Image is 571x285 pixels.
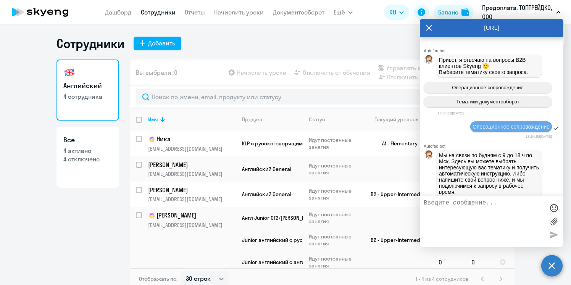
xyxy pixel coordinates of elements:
[439,152,540,195] span: Мы на связи по будням с 9 до 18 ч по Мск. Здесь вы можете выбрать интересующую вас тематику и пол...
[148,211,235,220] a: child[PERSON_NAME]
[148,39,175,48] div: Добавить
[148,135,235,144] a: childНика
[105,8,132,16] a: Дашборд
[136,89,508,105] input: Поиск по имени, email, продукту или статусу
[368,116,432,123] div: Текущий уровень
[56,60,119,121] a: Английский4 сотрудника
[478,3,565,21] button: Предоплата, ТОПТРЕЙДКО, ООО
[56,36,124,51] h1: Сотрудники
[424,144,563,148] div: Autofaq bot
[309,255,361,269] p: Идут постоянные занятия
[134,37,181,50] button: Добавить
[148,211,234,220] p: [PERSON_NAME]
[361,207,432,273] td: B2 - Upper-Intermediate
[273,8,324,16] a: Документооборот
[141,8,176,16] a: Сотрудники
[148,222,235,229] p: [EMAIL_ADDRESS][DOMAIN_NAME]
[214,8,264,16] a: Начислить уроки
[432,251,465,273] td: 0
[416,275,469,282] span: 1 - 4 из 4 сотрудников
[242,237,386,243] span: Junior английский с русскоговорящим преподавателем
[148,135,234,144] p: Ника
[63,66,76,79] img: english
[63,155,112,163] p: 4 отключено
[148,186,234,194] p: [PERSON_NAME]
[56,127,119,188] a: Все4 активно4 отключено
[139,275,177,282] span: Отображать по:
[452,85,524,90] span: Операционное сопровождение
[309,162,361,176] p: Идут постоянные занятия
[334,8,345,17] span: Ещё
[361,182,432,207] td: B2 - Upper-Intermediate
[465,251,493,273] td: 0
[136,68,177,77] span: Вы выбрали: 0
[548,216,560,227] label: Лимит 10 файлов
[389,8,396,17] span: RU
[242,191,291,198] span: Английский General
[242,116,263,123] div: Продукт
[309,187,361,201] p: Идут постоянные занятия
[63,81,112,91] h3: Английский
[375,116,418,123] div: Текущий уровень
[361,130,432,156] td: A1 - Elementary
[309,116,325,123] div: Статус
[148,212,156,219] img: child
[309,233,361,247] p: Идут постоянные занятия
[424,96,552,107] button: Тематики документооборот
[309,137,361,150] p: Идут постоянные занятия
[424,55,434,66] img: bot avatar
[526,134,552,138] time: 18:54:58[DATE]
[439,57,528,75] span: Привет, я отвечаю на вопросы B2B клиентов Skyeng 🙂 Выберите тематику своего запроса.
[384,5,409,20] button: RU
[434,5,474,20] button: Балансbalance
[424,150,434,161] img: bot avatar
[334,5,353,20] button: Ещё
[482,3,553,21] p: Предоплата, ТОПТРЕЙДКО, ООО
[424,48,563,53] div: Autofaq bot
[148,186,235,194] a: [PERSON_NAME]
[63,135,112,145] h3: Все
[148,171,235,177] p: [EMAIL_ADDRESS][DOMAIN_NAME]
[63,147,112,155] p: 4 активно
[456,99,519,105] span: Тематики документооборот
[148,116,158,123] div: Имя
[242,259,382,266] span: Junior английский с англоговорящим преподавателем
[185,8,205,16] a: Отчеты
[148,145,235,152] p: [EMAIL_ADDRESS][DOMAIN_NAME]
[473,124,550,130] span: Операционное сопровождение
[242,140,347,147] span: KLP с русскоговорящим преподавателем
[148,196,235,203] p: [EMAIL_ADDRESS][DOMAIN_NAME]
[63,92,112,101] p: 4 сотрудника
[148,161,235,169] a: [PERSON_NAME]
[461,8,469,16] img: balance
[309,211,361,225] p: Идут постоянные занятия
[424,82,552,93] button: Операционное сопровождение
[437,111,464,115] time: 18:54:18[DATE]
[148,135,156,143] img: child
[242,214,316,221] span: Англ Junior ОГЭ/[PERSON_NAME]
[148,161,234,169] p: [PERSON_NAME]
[438,8,458,17] div: Баланс
[242,166,291,172] span: Английский General
[148,116,235,123] div: Имя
